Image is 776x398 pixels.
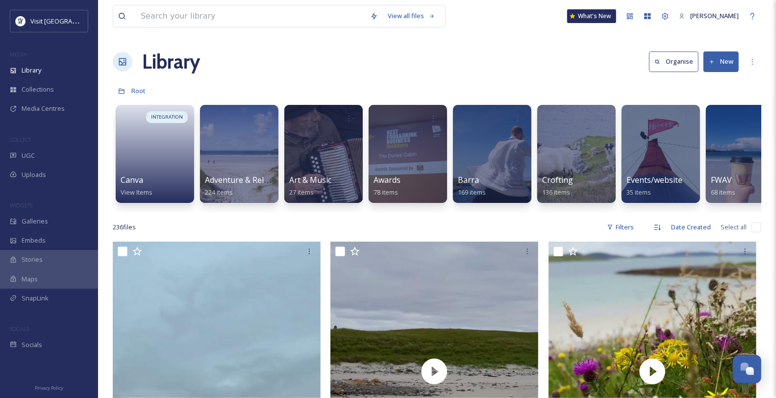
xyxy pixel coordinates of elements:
[674,6,744,25] a: [PERSON_NAME]
[22,170,46,179] span: Uploads
[35,381,63,393] a: Privacy Policy
[205,188,233,197] span: 224 items
[205,174,291,185] span: Adventure & Relaxation
[289,174,331,185] span: Art & Music
[383,6,440,25] a: View all files
[690,11,739,20] span: [PERSON_NAME]
[35,385,63,391] span: Privacy Policy
[666,218,716,237] div: Date Created
[649,51,699,72] button: Organise
[113,223,136,232] span: 236 file s
[10,50,27,58] span: MEDIA
[142,47,200,76] a: Library
[458,188,486,197] span: 169 items
[30,16,106,25] span: Visit [GEOGRAPHIC_DATA]
[542,188,570,197] span: 136 items
[113,100,197,203] a: INTEGRATIONCanvaView Items
[131,85,146,97] a: Root
[10,201,32,209] span: WIDGETS
[22,236,46,245] span: Embeds
[458,174,479,185] span: Barra
[10,325,29,332] span: SOCIALS
[374,188,398,197] span: 78 items
[626,175,682,197] a: Events/website35 items
[567,9,616,23] a: What's New
[22,294,49,303] span: SnapLink
[22,340,42,349] span: Socials
[289,188,314,197] span: 27 items
[205,175,291,197] a: Adventure & Relaxation224 items
[136,5,365,27] input: Search your library
[374,174,401,185] span: Awards
[626,174,682,185] span: Events/website
[711,174,732,185] span: FWAV
[542,175,573,197] a: Crofting136 items
[703,51,739,72] button: New
[10,136,31,143] span: COLLECT
[602,218,639,237] div: Filters
[22,217,48,226] span: Galleries
[22,274,38,284] span: Maps
[458,175,486,197] a: Barra169 items
[131,86,146,95] span: Root
[374,175,401,197] a: Awards78 items
[711,188,735,197] span: 68 items
[22,104,65,113] span: Media Centres
[721,223,747,232] span: Select all
[22,151,35,160] span: UGC
[626,188,651,197] span: 35 items
[542,174,573,185] span: Crofting
[151,114,183,121] span: INTEGRATION
[289,175,331,197] a: Art & Music27 items
[733,355,761,383] button: Open Chat
[22,255,43,264] span: Stories
[711,175,735,197] a: FWAV68 items
[121,188,152,197] span: View Items
[22,85,54,94] span: Collections
[121,174,143,185] span: Canva
[22,66,41,75] span: Library
[16,16,25,26] img: Untitled%20design%20%2897%29.png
